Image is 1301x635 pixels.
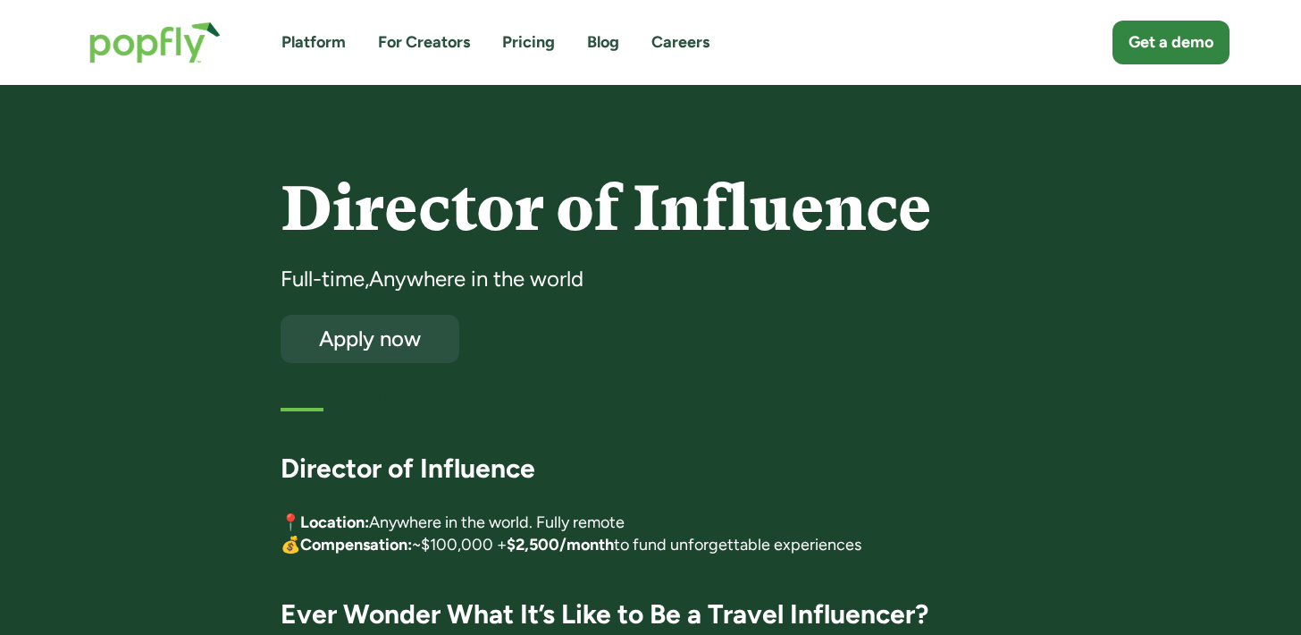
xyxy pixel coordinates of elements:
div: Anywhere in the world [369,265,583,293]
a: Platform [281,31,346,54]
p: 📍 Anywhere in the world. Fully remote 💰 ~$100,000 + to fund unforgettable experiences [281,512,1021,556]
div: , [365,265,369,293]
a: Apply now [281,315,459,363]
a: home [71,4,239,81]
strong: Compensation: [300,535,412,555]
a: Get a demo [1112,21,1230,64]
h5: First listed: [281,385,362,407]
a: Careers [651,31,709,54]
div: Get a demo [1129,31,1213,54]
h4: Director of Influence [281,174,1021,243]
div: Apply now [297,327,443,350]
strong: Director of Influence [281,452,535,485]
strong: Ever Wonder What It’s Like to Be a Travel Influencer? [281,597,928,631]
a: Pricing [502,31,555,54]
div: Full-time [281,265,365,293]
div: [DATE] [378,385,1021,407]
strong: Location: [300,512,369,532]
strong: $2,500/month [507,535,614,555]
a: For Creators [378,31,470,54]
a: Blog [587,31,619,54]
